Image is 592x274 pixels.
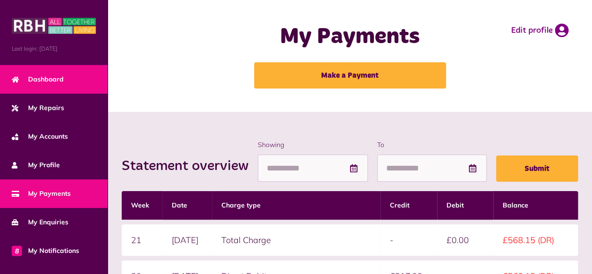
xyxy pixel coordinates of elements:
span: My Notifications [12,246,79,256]
span: My Accounts [12,132,68,141]
td: [DATE] [162,224,212,256]
td: Total Charge [212,224,380,256]
th: Date [162,191,212,220]
a: Make a Payment [254,62,446,89]
span: 8 [12,245,22,256]
td: £568.15 (DR) [493,224,578,256]
h2: Statement overview [122,158,258,175]
th: Week [122,191,162,220]
img: MyRBH [12,16,96,35]
th: Balance [493,191,578,220]
td: £0.00 [437,224,494,256]
label: To [377,140,487,150]
span: My Repairs [12,103,64,113]
td: - [380,224,437,256]
span: My Enquiries [12,217,68,227]
span: My Payments [12,189,71,199]
h1: My Payments [238,23,462,51]
th: Credit [380,191,437,220]
th: Debit [437,191,494,220]
label: Showing [258,140,368,150]
td: 21 [122,224,162,256]
a: Edit profile [511,23,569,37]
th: Charge type [212,191,380,220]
span: My Profile [12,160,60,170]
span: Last login: [DATE] [12,44,96,53]
button: Submit [496,156,578,182]
span: Dashboard [12,74,64,84]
